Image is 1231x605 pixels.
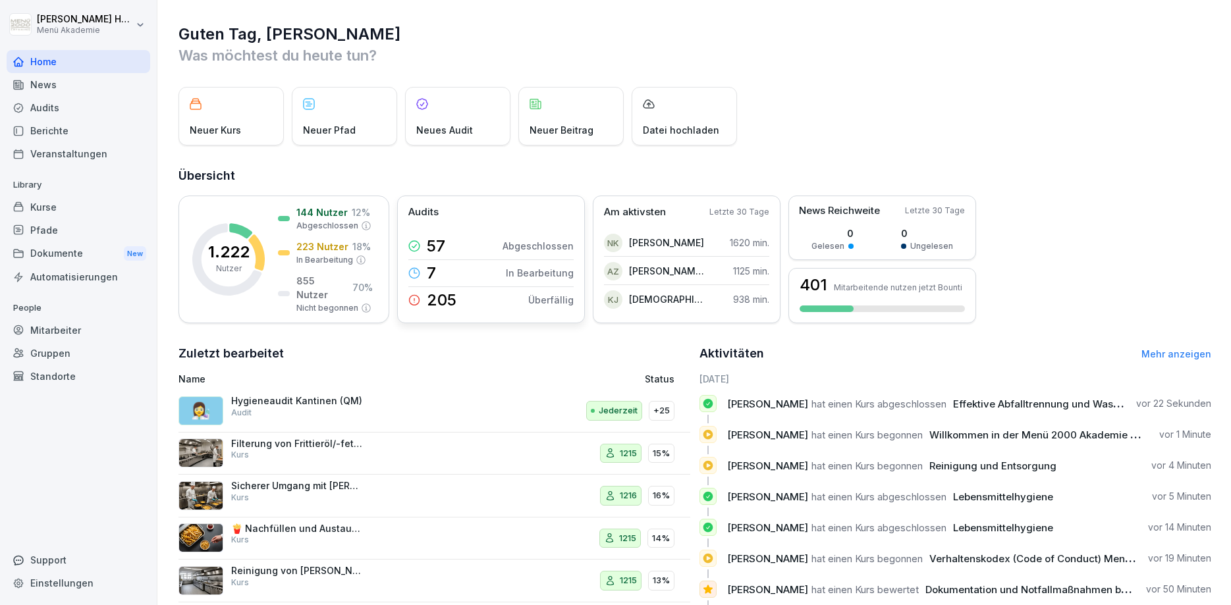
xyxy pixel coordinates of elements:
p: Audit [231,407,252,419]
a: 🍟 Nachfüllen und Austausch des Frittieröl/-fettesKurs121514% [178,517,690,560]
p: 16% [653,489,670,502]
p: Was möchtest du heute tun? [178,45,1211,66]
p: [PERSON_NAME] Hemken [37,14,133,25]
p: vor 4 Minuten [1151,459,1211,472]
p: Hygieneaudit Kantinen (QM) [231,395,363,407]
p: In Bearbeitung [296,254,353,266]
span: hat einen Kurs abgeschlossen [811,490,946,503]
p: vor 50 Minuten [1146,583,1211,596]
p: Filterung von Frittieröl/-fett - STANDARD ohne Vito [231,438,363,450]
p: vor 22 Sekunden [1136,397,1211,410]
a: Sicherer Umgang mit [PERSON_NAME]Kurs121616% [178,475,690,517]
a: Gruppen [7,342,150,365]
p: 1125 min. [733,264,769,278]
a: Reinigung von [PERSON_NAME] und DunstabzugshaubenKurs121513% [178,560,690,602]
h2: Aktivitäten [699,344,764,363]
p: Neuer Beitrag [530,123,593,137]
p: People [7,298,150,319]
p: Audits [408,205,439,220]
h3: 401 [800,277,827,293]
p: 223 Nutzer [296,240,348,253]
span: hat einen Kurs abgeschlossen [811,398,946,410]
a: Audits [7,96,150,119]
div: Pfade [7,219,150,242]
p: Am aktivsten [604,205,666,220]
a: Mitarbeiter [7,319,150,342]
p: 18 % [352,240,371,253]
p: 15% [653,447,670,460]
p: In Bearbeitung [506,266,574,280]
p: Menü Akademie [37,26,133,35]
img: oyzz4yrw5r2vs0n5ee8wihvj.png [178,481,223,510]
span: Willkommen in der Menü 2000 Akademie mit Bounti! [929,429,1181,441]
a: 👩‍🔬Hygieneaudit Kantinen (QM)AuditJederzeit+25 [178,390,690,433]
img: mfnj94a6vgl4cypi86l5ezmw.png [178,566,223,595]
p: 1215 [619,532,636,545]
p: 1216 [620,489,637,502]
p: [PERSON_NAME] Zsarta [629,264,705,278]
p: Abgeschlossen [296,220,358,232]
p: 938 min. [733,292,769,306]
span: [PERSON_NAME] [727,521,808,534]
p: vor 14 Minuten [1148,521,1211,534]
p: 1.222 [208,244,250,260]
span: [PERSON_NAME] [727,583,808,596]
p: Neuer Pfad [303,123,356,137]
p: Neuer Kurs [190,123,241,137]
p: 🍟 Nachfüllen und Austausch des Frittieröl/-fettes [231,523,363,535]
a: Filterung von Frittieröl/-fett - STANDARD ohne VitoKurs121515% [178,433,690,475]
span: hat einen Kurs begonnen [811,460,923,472]
p: Kurs [231,492,249,504]
h2: Übersicht [178,167,1211,185]
p: Gelesen [811,240,844,252]
p: Datei hochladen [643,123,719,137]
a: Berichte [7,119,150,142]
span: hat einen Kurs bewertet [811,583,919,596]
a: DokumenteNew [7,242,150,266]
p: 57 [427,238,445,254]
div: New [124,246,146,261]
p: 144 Nutzer [296,205,348,219]
p: 205 [427,292,456,308]
a: Mehr anzeigen [1141,348,1211,359]
p: +25 [653,404,670,417]
p: Abgeschlossen [503,239,574,253]
div: AZ [604,262,622,280]
h6: [DATE] [699,372,1211,386]
span: hat einen Kurs abgeschlossen [811,521,946,534]
p: Jederzeit [599,404,638,417]
span: Verhaltenskodex (Code of Conduct) Menü 2000 [929,552,1159,565]
p: 0 [901,226,953,240]
h2: Zuletzt bearbeitet [178,344,690,363]
div: Veranstaltungen [7,142,150,165]
p: 1215 [620,447,637,460]
a: Automatisierungen [7,265,150,288]
span: Lebensmittelhygiene [953,490,1053,503]
span: [PERSON_NAME] [727,552,808,565]
p: vor 19 Minuten [1148,552,1211,565]
div: Dokumente [7,242,150,266]
p: 855 Nutzer [296,274,348,302]
div: Home [7,50,150,73]
span: [PERSON_NAME] [727,429,808,441]
p: 12 % [352,205,370,219]
p: Kurs [231,577,249,589]
a: Kurse [7,196,150,219]
span: Reinigung und Entsorgung [929,460,1056,472]
p: 70 % [352,280,373,294]
p: Nutzer [216,263,242,275]
p: Letzte 30 Tage [709,206,769,218]
img: cuv45xaybhkpnu38aw8lcrqq.png [178,523,223,552]
span: hat einen Kurs begonnen [811,429,923,441]
p: Mitarbeitende nutzen jetzt Bounti [834,282,962,292]
p: 1620 min. [730,236,769,250]
p: vor 1 Minute [1159,428,1211,441]
a: Einstellungen [7,571,150,594]
span: [PERSON_NAME] [727,490,808,503]
p: Überfällig [528,293,574,307]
